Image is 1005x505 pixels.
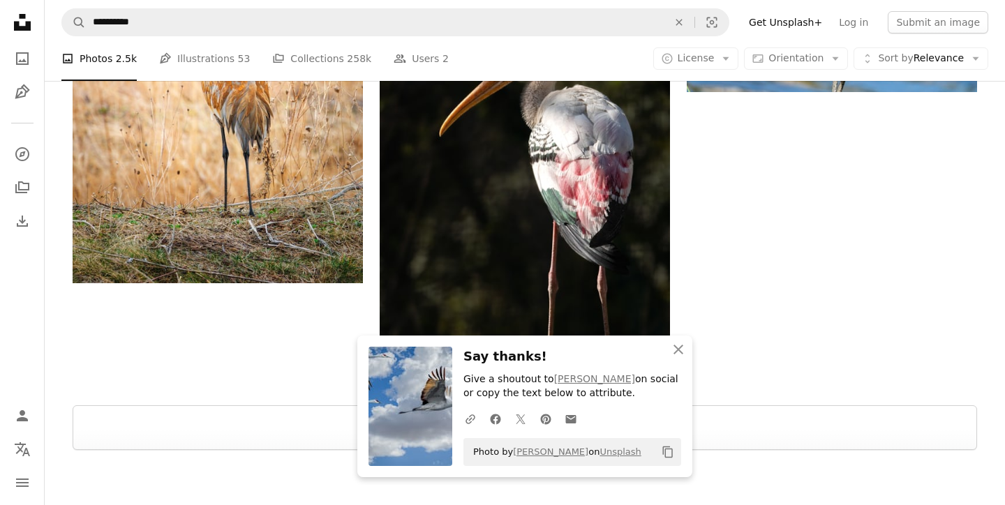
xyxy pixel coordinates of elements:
[653,47,739,70] button: License
[73,405,977,450] button: Load more
[8,45,36,73] a: Photos
[656,440,680,464] button: Copy to clipboard
[513,446,588,457] a: [PERSON_NAME]
[8,207,36,235] a: Download History
[62,9,86,36] button: Search Unsplash
[347,51,371,66] span: 258k
[533,405,558,432] a: Share on Pinterest
[888,11,988,33] button: Submit an image
[831,11,877,33] a: Log in
[466,441,641,463] span: Photo by on
[394,36,449,81] a: Users 2
[8,8,36,39] a: Home — Unsplash
[8,174,36,202] a: Collections
[272,36,371,81] a: Collections 258k
[8,140,36,168] a: Explore
[664,9,694,36] button: Clear
[159,36,250,81] a: Illustrations 53
[878,52,913,63] span: Sort by
[380,148,670,160] a: a close up of a bird with a long beak
[878,52,964,66] span: Relevance
[554,373,635,384] a: [PERSON_NAME]
[508,405,533,432] a: Share on Twitter
[695,9,729,36] button: Visual search
[463,372,681,400] p: Give a shoutout to on social or copy the text below to attribute.
[8,78,36,106] a: Illustrations
[768,52,824,63] span: Orientation
[854,47,988,70] button: Sort byRelevance
[238,51,251,66] span: 53
[678,52,715,63] span: License
[600,446,641,457] a: Unsplash
[73,73,363,86] a: brown and white bird on brown grass field during daytime
[744,47,848,70] button: Orientation
[463,347,681,367] h3: Say thanks!
[558,405,583,432] a: Share over email
[8,469,36,497] button: Menu
[8,435,36,463] button: Language
[483,405,508,432] a: Share on Facebook
[61,8,729,36] form: Find visuals sitewide
[8,402,36,430] a: Log in / Sign up
[740,11,831,33] a: Get Unsplash+
[442,51,449,66] span: 2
